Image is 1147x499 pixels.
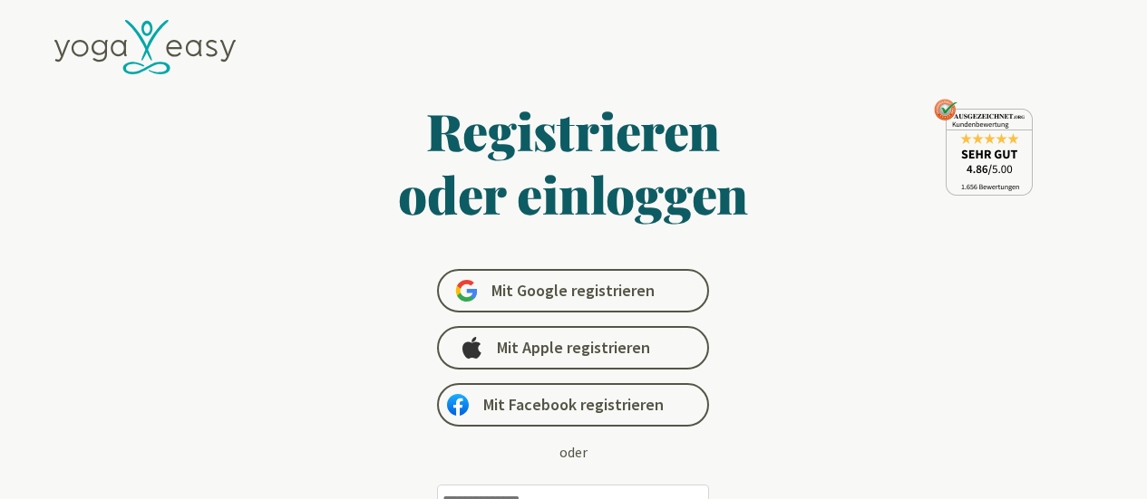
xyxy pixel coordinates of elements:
[437,326,709,369] a: Mit Apple registrieren
[491,280,655,302] span: Mit Google registrieren
[223,99,925,226] h1: Registrieren oder einloggen
[559,441,588,463] div: oder
[497,337,650,359] span: Mit Apple registrieren
[437,269,709,312] a: Mit Google registrieren
[483,394,664,416] span: Mit Facebook registrieren
[437,383,709,427] a: Mit Facebook registrieren
[934,99,1033,196] img: ausgezeichnet_seal.png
